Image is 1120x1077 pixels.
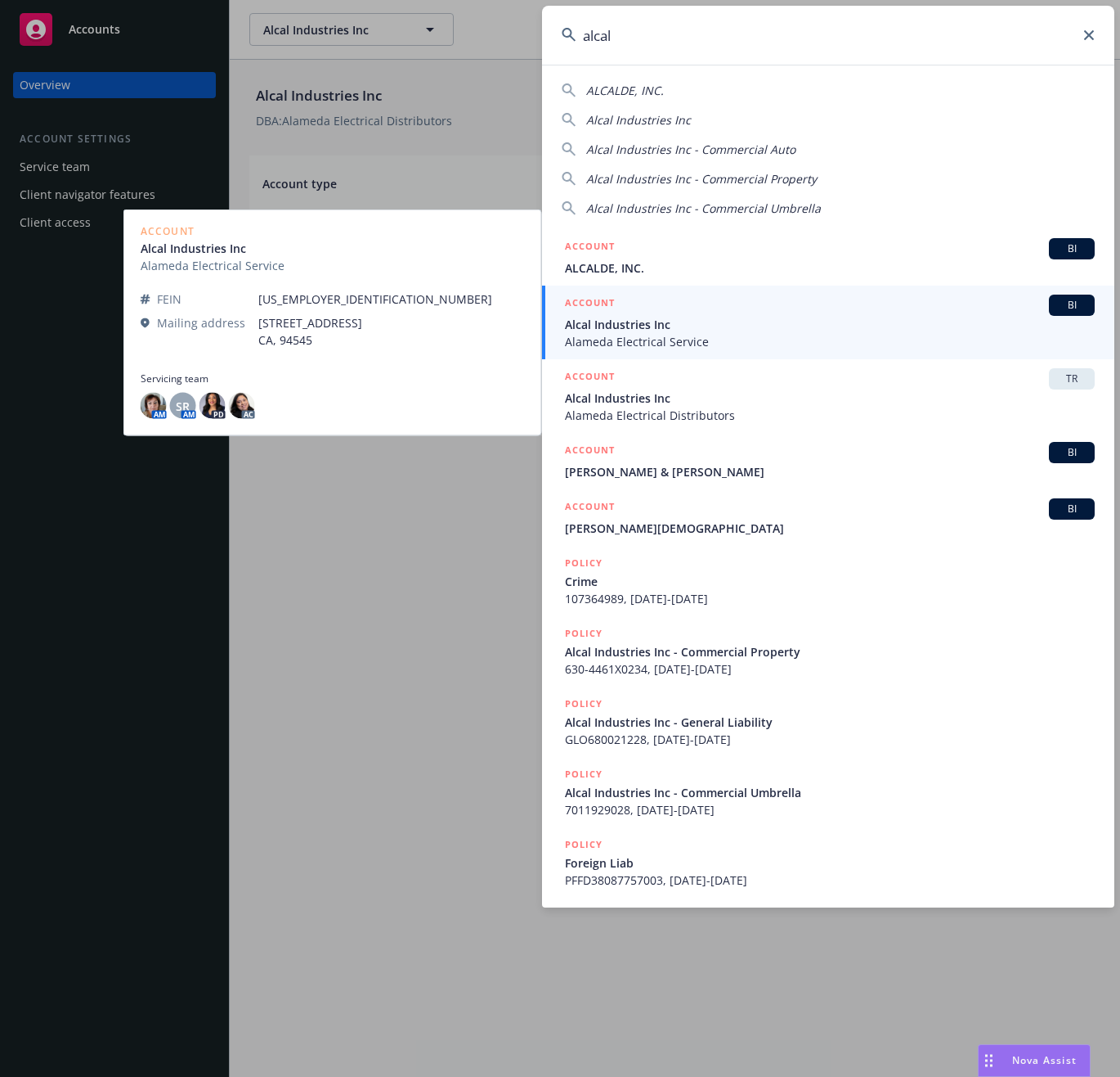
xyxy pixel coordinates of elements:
h5: POLICY [565,766,603,782]
span: [PERSON_NAME][DEMOGRAPHIC_DATA] [565,520,1095,537]
a: ACCOUNTBI[PERSON_NAME] & [PERSON_NAME] [542,433,1114,489]
span: Alcal Industries Inc - Commercial Auto [586,142,795,157]
span: Alcal Industries Inc - Commercial Property [586,171,817,187]
span: Alcal Industries Inc - Commercial Umbrella [586,201,821,216]
span: Alcal Industries Inc [565,316,1095,333]
h5: ACCOUNT [565,238,615,258]
h5: ACCOUNT [565,442,615,462]
span: [PERSON_NAME] & [PERSON_NAME] [565,463,1095,480]
span: Crime [565,573,1095,590]
h5: ACCOUNT [565,295,615,314]
a: POLICYAlcal Industries Inc - Commercial Umbrella7011929028, [DATE]-[DATE] [542,757,1114,827]
span: Foreign Liab [565,854,1095,872]
span: 7011929028, [DATE]-[DATE] [565,801,1095,818]
a: POLICYForeign LiabPFFD38087757003, [DATE]-[DATE] [542,827,1114,898]
a: ACCOUNTBI[PERSON_NAME][DEMOGRAPHIC_DATA] [542,489,1114,546]
span: Alameda Electrical Service [565,333,1095,350]
a: ACCOUNTBIALCALDE, INC. [542,229,1114,286]
a: POLICYAlcal Industries Inc - Commercial Property630-4461X0234, [DATE]-[DATE] [542,616,1114,687]
span: Alcal Industries Inc - General Liability [565,714,1095,731]
div: Drag to move [979,1045,999,1076]
span: Alameda Electrical Distributors [565,407,1095,424]
a: ACCOUNTBIAlcal Industries IncAlameda Electrical Service [542,286,1114,359]
span: BI [1055,241,1088,256]
a: ACCOUNTTRAlcal Industries IncAlameda Electrical Distributors [542,359,1114,433]
span: BI [1055,502,1088,516]
h5: POLICY [565,625,603,642]
span: ALCALDE, INC. [565,259,1095,277]
span: BI [1055,445,1088,460]
span: Alcal Industries Inc - Commercial Umbrella [565,784,1095,801]
span: TR [1055,372,1088,386]
span: BI [1055,298,1088,313]
h5: ACCOUNT [565,498,615,518]
span: Alcal Industries Inc [586,112,691,128]
h5: POLICY [565,555,603,571]
input: Search... [542,6,1114,65]
a: POLICYCrime107364989, [DATE]-[DATE] [542,546,1114,616]
span: GLO680021228, [DATE]-[DATE] [565,731,1095,748]
a: POLICYAlcal Industries Inc - General LiabilityGLO680021228, [DATE]-[DATE] [542,687,1114,757]
span: 630-4461X0234, [DATE]-[DATE] [565,660,1095,678]
span: Alcal Industries Inc - Commercial Property [565,643,1095,660]
h5: POLICY [565,696,603,712]
h5: POLICY [565,836,603,853]
span: ALCALDE, INC. [586,83,664,98]
h5: ACCOUNT [565,368,615,388]
button: Nova Assist [978,1044,1091,1077]
span: Nova Assist [1012,1053,1077,1067]
span: 107364989, [DATE]-[DATE] [565,590,1095,607]
span: Alcal Industries Inc [565,390,1095,407]
span: PFFD38087757003, [DATE]-[DATE] [565,872,1095,889]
